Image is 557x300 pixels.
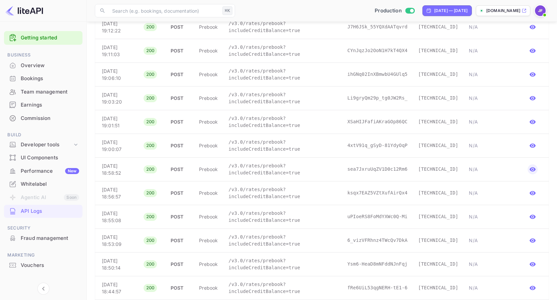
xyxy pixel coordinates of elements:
img: Jenny Frimer [535,5,546,16]
div: Developer tools [4,139,82,151]
div: Fraud management [21,235,79,242]
span: Security [4,224,82,232]
div: Overview [4,59,82,72]
p: /v3.0/rates/prebook?includeCreditBalance=true [228,162,337,176]
p: CYnJqzJo2OoN1H7kT4QX4 [347,47,407,54]
span: 200 [144,142,157,149]
p: prebook [199,284,218,291]
p: sea7JxruUqZV1D0c12Rm6 [347,166,407,173]
p: [TECHNICAL_ID] [418,284,458,291]
p: 4xtV91q_gSyD-81YdyOqP [347,142,407,149]
div: Overview [21,62,79,69]
p: N/A [469,261,513,268]
p: Li9gryQm29p_tg0JW2Rs_ [347,95,407,102]
p: [TECHNICAL_ID] [418,23,458,30]
div: Earnings [21,101,79,109]
a: Vouchers [4,259,82,271]
a: UI Components [4,151,82,164]
div: API Logs [4,205,82,218]
div: Bookings [4,72,82,85]
p: POST [171,261,189,268]
p: prebook [199,189,218,196]
a: Team management [4,86,82,98]
p: uPIoeRS8FoMdYXWc0Q-Mi [347,213,407,220]
p: [DOMAIN_NAME] [486,8,520,14]
p: POST [171,166,189,173]
p: /v3.0/rates/prebook?includeCreditBalance=true [228,281,337,295]
p: POST [171,237,189,244]
a: Earnings [4,99,82,111]
p: prebook [199,23,218,30]
p: [DATE] 19:03:20 [102,91,133,105]
p: [DATE] 18:53:09 [102,234,133,248]
p: prebook [199,95,218,102]
a: Fraud management [4,232,82,244]
p: /v3.0/rates/prebook?includeCreditBalance=true [228,20,337,34]
span: 200 [144,237,157,244]
p: 6_vizVFRhnz4TWcQv7DkA [347,237,407,244]
div: Getting started [4,31,82,45]
p: prebook [199,118,218,125]
span: 200 [144,190,157,196]
span: Build [4,131,82,139]
p: /v3.0/rates/prebook?includeCreditBalance=true [228,91,337,105]
p: /v3.0/rates/prebook?includeCreditBalance=true [228,234,337,248]
p: N/A [469,95,513,102]
div: Team management [21,88,79,96]
p: prebook [199,166,218,173]
p: N/A [469,23,513,30]
p: [DATE] 18:56:57 [102,186,133,200]
p: [DATE] 18:44:57 [102,281,133,295]
span: 200 [144,24,157,30]
p: [DATE] 19:12:22 [102,20,133,34]
p: prebook [199,71,218,78]
p: N/A [469,142,513,149]
p: /v3.0/rates/prebook?includeCreditBalance=true [228,44,337,58]
span: 200 [144,47,157,54]
p: N/A [469,213,513,220]
span: 200 [144,261,157,268]
div: Whitelabel [21,180,79,188]
a: Bookings [4,72,82,85]
div: Earnings [4,99,82,112]
div: New [65,168,79,174]
span: 200 [144,285,157,291]
p: [DATE] 19:01:51 [102,115,133,129]
div: Vouchers [4,259,82,272]
p: /v3.0/rates/prebook?includeCreditBalance=true [228,186,337,200]
div: PerformanceNew [4,165,82,178]
div: Fraud management [4,232,82,245]
div: [DATE] — [DATE] [434,8,468,14]
img: LiteAPI logo [5,5,43,16]
p: POST [171,71,189,78]
p: prebook [199,237,218,244]
p: [TECHNICAL_ID] [418,142,458,149]
p: /v3.0/rates/prebook?includeCreditBalance=true [228,115,337,129]
a: Whitelabel [4,178,82,190]
p: ihGNq02InXBmwbU4GUlq5 [347,71,407,78]
p: [TECHNICAL_ID] [418,71,458,78]
p: N/A [469,47,513,54]
div: Developer tools [21,141,72,149]
span: 200 [144,119,157,125]
p: XSaHIJFafiAKraGOp86QC [347,118,407,125]
p: [TECHNICAL_ID] [418,95,458,102]
div: Click to change the date range period [422,5,472,16]
p: [DATE] 18:55:08 [102,210,133,224]
p: [DATE] 19:11:03 [102,44,133,58]
div: ⌘K [222,6,232,15]
p: /v3.0/rates/prebook?includeCreditBalance=true [228,257,337,271]
p: POST [171,189,189,196]
p: /v3.0/rates/prebook?includeCreditBalance=true [228,139,337,153]
p: N/A [469,166,513,173]
p: POST [171,142,189,149]
a: API Logs [4,205,82,217]
p: [TECHNICAL_ID] [418,118,458,125]
p: [TECHNICAL_ID] [418,213,458,220]
p: POST [171,47,189,54]
p: [DATE] 19:00:07 [102,139,133,153]
p: N/A [469,71,513,78]
div: Vouchers [21,262,79,269]
p: POST [171,118,189,125]
p: prebook [199,261,218,268]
